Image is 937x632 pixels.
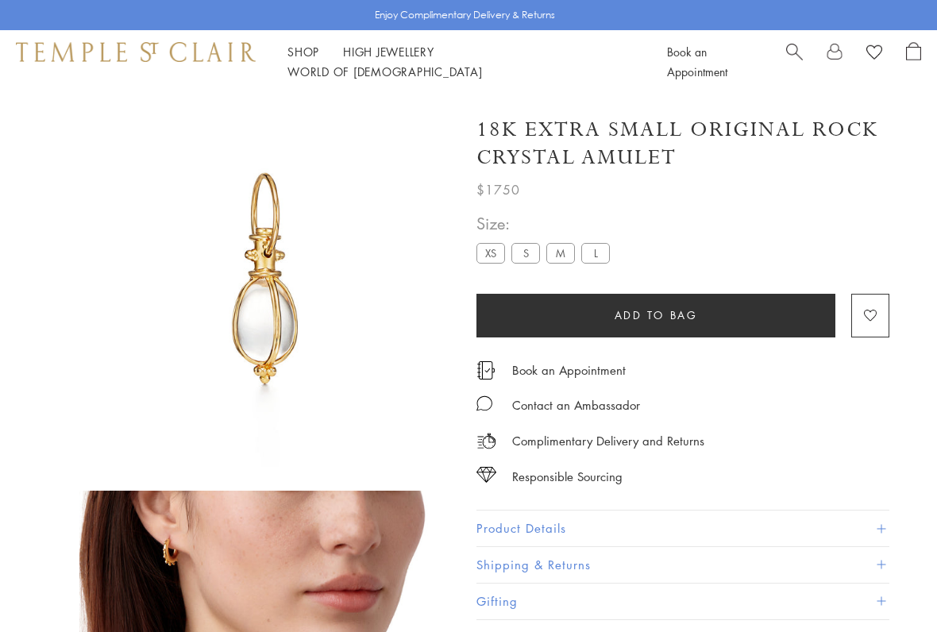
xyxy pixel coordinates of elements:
a: Search [786,42,803,82]
label: L [581,243,610,263]
img: icon_sourcing.svg [476,467,496,483]
a: Open Shopping Bag [906,42,921,82]
p: Enjoy Complimentary Delivery & Returns [375,7,555,23]
img: icon_appointment.svg [476,361,495,380]
button: Gifting [476,584,889,619]
span: Add to bag [615,306,698,324]
a: ShopShop [287,44,319,60]
a: World of [DEMOGRAPHIC_DATA]World of [DEMOGRAPHIC_DATA] [287,64,482,79]
a: View Wishlist [866,42,882,66]
p: Complimentary Delivery and Returns [512,431,704,451]
a: Book an Appointment [667,44,727,79]
h1: 18K Extra Small Original Rock Crystal Amulet [476,116,889,171]
button: Shipping & Returns [476,547,889,583]
a: High JewelleryHigh Jewellery [343,44,434,60]
label: M [546,243,575,263]
nav: Main navigation [287,42,631,82]
img: icon_delivery.svg [476,431,496,451]
span: Size: [476,210,616,237]
span: $1750 [476,179,520,200]
img: Temple St. Clair [16,42,256,61]
div: Contact an Ambassador [512,395,640,415]
a: Book an Appointment [512,361,626,379]
img: MessageIcon-01_2.svg [476,395,492,411]
label: S [511,243,540,263]
div: Responsible Sourcing [512,467,623,487]
img: P55800-E9 [79,94,453,467]
label: XS [476,243,505,263]
button: Add to bag [476,294,835,337]
button: Product Details [476,511,889,546]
